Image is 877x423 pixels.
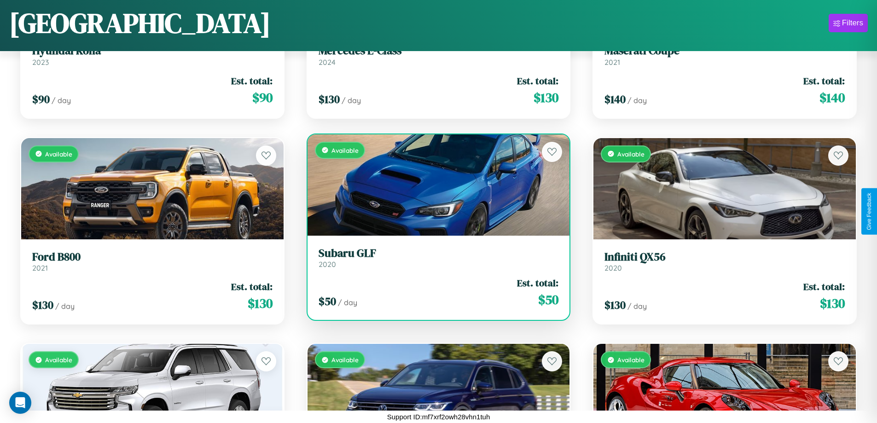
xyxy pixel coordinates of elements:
span: Est. total: [803,74,845,87]
span: / day [52,96,71,105]
p: Support ID: mf7xrf2owh28vhn1tuh [387,411,490,423]
span: / day [342,96,361,105]
a: Maserati Coupe2021 [604,44,845,67]
a: Hyundai Kona2023 [32,44,273,67]
span: 2021 [32,263,48,272]
span: $ 130 [319,92,340,107]
a: Ford B8002021 [32,250,273,273]
span: 2021 [604,58,620,67]
span: Available [331,146,359,154]
a: Mercedes E-Class2024 [319,44,559,67]
span: / day [338,298,357,307]
span: $ 130 [820,294,845,313]
span: Est. total: [231,74,273,87]
div: Give Feedback [866,193,872,230]
div: Filters [842,18,863,28]
button: Filters [829,14,868,32]
span: Available [45,150,72,158]
span: Available [617,150,645,158]
span: $ 130 [248,294,273,313]
div: Open Intercom Messenger [9,392,31,414]
span: $ 130 [32,297,53,313]
span: Available [45,356,72,364]
span: / day [627,96,647,105]
span: Est. total: [231,280,273,293]
span: $ 130 [604,297,626,313]
h1: [GEOGRAPHIC_DATA] [9,4,271,42]
h3: Ford B800 [32,250,273,264]
span: $ 50 [538,290,558,309]
span: Est. total: [517,276,558,290]
h3: Infiniti QX56 [604,250,845,264]
span: Est. total: [517,74,558,87]
a: Infiniti QX562020 [604,250,845,273]
span: $ 140 [604,92,626,107]
h3: Subaru GLF [319,247,559,260]
h3: Mercedes E-Class [319,44,559,58]
span: 2020 [319,260,336,269]
span: $ 50 [319,294,336,309]
span: 2024 [319,58,336,67]
span: Available [617,356,645,364]
span: Est. total: [803,280,845,293]
span: / day [627,301,647,311]
span: $ 130 [534,88,558,107]
span: 2020 [604,263,622,272]
h3: Hyundai Kona [32,44,273,58]
span: $ 140 [819,88,845,107]
span: / day [55,301,75,311]
span: 2023 [32,58,49,67]
span: $ 90 [252,88,273,107]
a: Subaru GLF2020 [319,247,559,269]
span: Available [331,356,359,364]
h3: Maserati Coupe [604,44,845,58]
span: $ 90 [32,92,50,107]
